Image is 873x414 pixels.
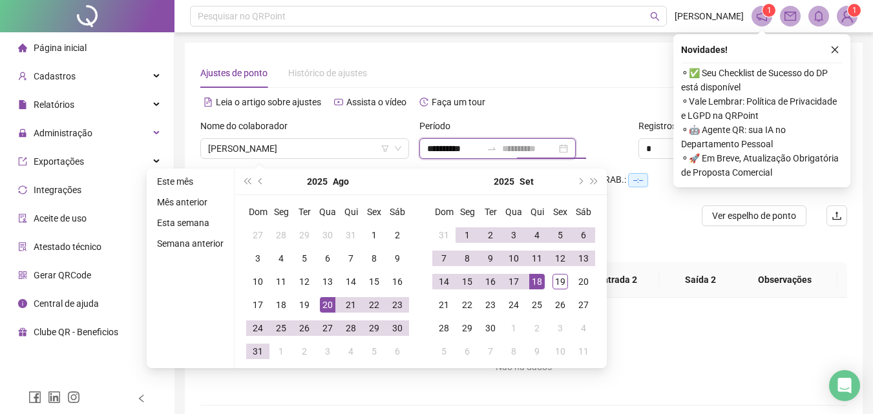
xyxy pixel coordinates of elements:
span: GISLAINE GONÇALVES DE SOUSA [208,139,401,158]
li: Mês anterior [152,194,229,210]
div: 29 [366,320,382,336]
button: year panel [494,169,514,194]
span: filter [381,145,389,152]
td: 2025-08-27 [316,316,339,340]
div: 25 [529,297,545,313]
span: Aceite de uso [34,213,87,223]
div: 1 [506,320,521,336]
span: close [830,45,839,54]
button: next-year [573,169,587,194]
div: 6 [390,344,405,359]
label: Nome do colaborador [200,119,296,133]
td: 2025-08-12 [293,270,316,293]
td: 2025-08-31 [432,223,456,247]
div: 27 [576,297,591,313]
td: 2025-10-09 [525,340,549,363]
span: Assista o vídeo [346,97,406,107]
div: 2 [390,227,405,243]
div: 10 [552,344,568,359]
button: year panel [307,169,328,194]
div: 9 [529,344,545,359]
td: 2025-10-04 [572,316,595,340]
div: 8 [506,344,521,359]
div: 31 [250,344,266,359]
div: 19 [297,297,312,313]
span: Relatórios [34,99,74,110]
td: 2025-10-07 [479,340,502,363]
div: 2 [529,320,545,336]
td: 2025-08-19 [293,293,316,316]
div: 3 [250,251,266,266]
td: 2025-09-18 [525,270,549,293]
span: Leia o artigo sobre ajustes [216,97,321,107]
div: 9 [390,251,405,266]
span: sync [18,185,27,194]
span: Central de ajuda [34,298,99,309]
div: 3 [320,344,335,359]
div: 4 [343,344,359,359]
span: instagram [67,391,80,404]
span: bell [813,10,825,22]
span: mail [784,10,796,22]
div: 13 [576,251,591,266]
div: 5 [436,344,452,359]
span: --:-- [628,173,648,187]
div: H. TRAB.: [588,172,678,187]
div: 4 [529,227,545,243]
span: ⚬ 🤖 Agente QR: sua IA no Departamento Pessoal [681,123,843,151]
div: 29 [297,227,312,243]
td: 2025-08-09 [386,247,409,270]
div: 30 [320,227,335,243]
td: 2025-08-04 [269,247,293,270]
div: 6 [459,344,475,359]
th: Qui [525,200,549,223]
td: 2025-09-05 [363,340,386,363]
th: Qua [502,200,525,223]
span: Página inicial [34,43,87,53]
span: youtube [334,98,343,107]
span: Registros [638,119,688,133]
span: file [18,100,27,109]
div: 1 [459,227,475,243]
span: down [394,145,402,152]
div: 20 [576,274,591,289]
li: Semana anterior [152,236,229,251]
div: 23 [483,297,498,313]
td: 2025-07-30 [316,223,339,247]
span: 1 [767,6,772,15]
div: 6 [576,227,591,243]
th: Sáb [386,200,409,223]
div: 9 [483,251,498,266]
div: 30 [483,320,498,336]
td: 2025-07-28 [269,223,293,247]
td: 2025-09-22 [456,293,479,316]
span: Cadastros [34,71,76,81]
td: 2025-10-02 [525,316,549,340]
div: 25 [273,320,289,336]
span: linkedin [48,391,61,404]
th: Seg [269,200,293,223]
div: 2 [483,227,498,243]
td: 2025-08-15 [363,270,386,293]
th: Seg [456,200,479,223]
div: 4 [576,320,591,336]
div: 30 [390,320,405,336]
sup: 1 [763,4,775,17]
td: 2025-09-24 [502,293,525,316]
div: 8 [366,251,382,266]
div: 17 [506,274,521,289]
span: Gerar QRCode [34,270,91,280]
span: lock [18,129,27,138]
td: 2025-08-18 [269,293,293,316]
li: Este mês [152,174,229,189]
div: 28 [273,227,289,243]
td: 2025-09-05 [549,223,572,247]
div: 14 [343,274,359,289]
td: 2025-09-04 [339,340,363,363]
label: Período [419,119,459,133]
td: 2025-09-29 [456,316,479,340]
div: 6 [320,251,335,266]
button: super-next-year [587,169,602,194]
div: 14 [436,274,452,289]
span: export [18,157,27,166]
